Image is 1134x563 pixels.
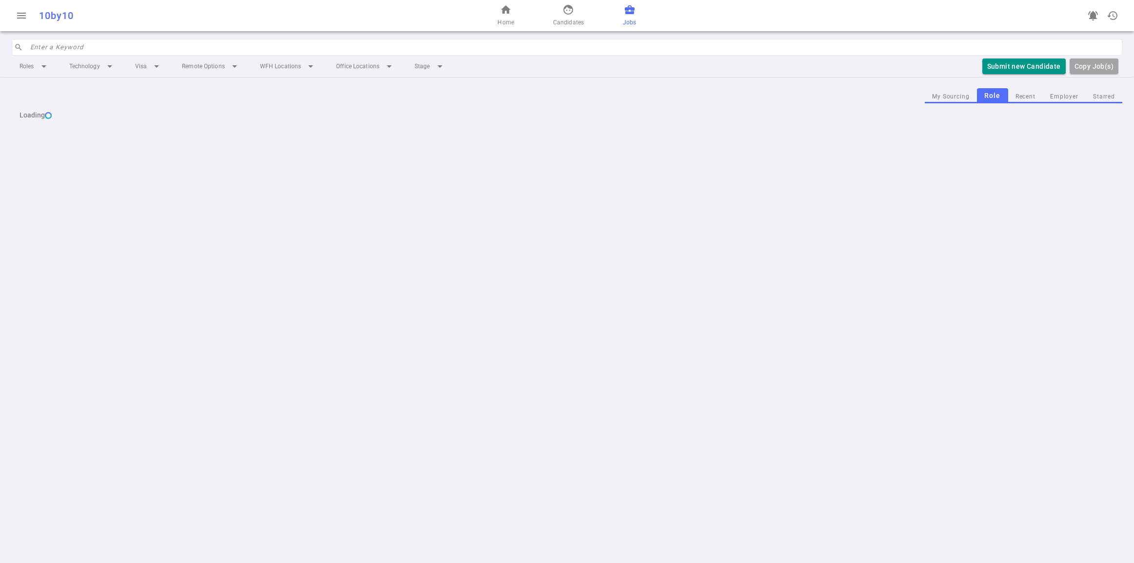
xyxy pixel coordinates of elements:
[1103,6,1122,25] button: Open history
[623,4,636,27] a: Jobs
[127,58,170,75] li: Visa
[12,58,58,75] li: Roles
[1043,90,1086,103] button: Employer
[12,103,1122,127] div: Loading
[977,88,1008,103] button: Role
[1086,90,1122,103] button: Starred
[1087,10,1099,21] span: notifications_active
[16,10,27,21] span: menu
[497,4,514,27] a: Home
[1008,90,1043,103] button: Recent
[553,18,584,27] span: Candidates
[982,58,1066,75] button: Submit new Candidate
[407,58,454,75] li: Stage
[174,58,248,75] li: Remote Options
[14,43,23,52] span: search
[500,4,512,16] span: home
[39,10,374,21] div: 10by10
[624,4,636,16] span: business_center
[562,4,574,16] span: face
[252,58,324,75] li: WFH Locations
[12,6,31,25] button: Open menu
[553,4,584,27] a: Candidates
[925,90,977,103] button: My Sourcing
[623,18,636,27] span: Jobs
[45,112,52,119] img: loading...
[497,18,514,27] span: Home
[61,58,123,75] li: Technology
[328,58,403,75] li: Office Locations
[1107,10,1118,21] span: history
[1083,6,1103,25] a: Go to see announcements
